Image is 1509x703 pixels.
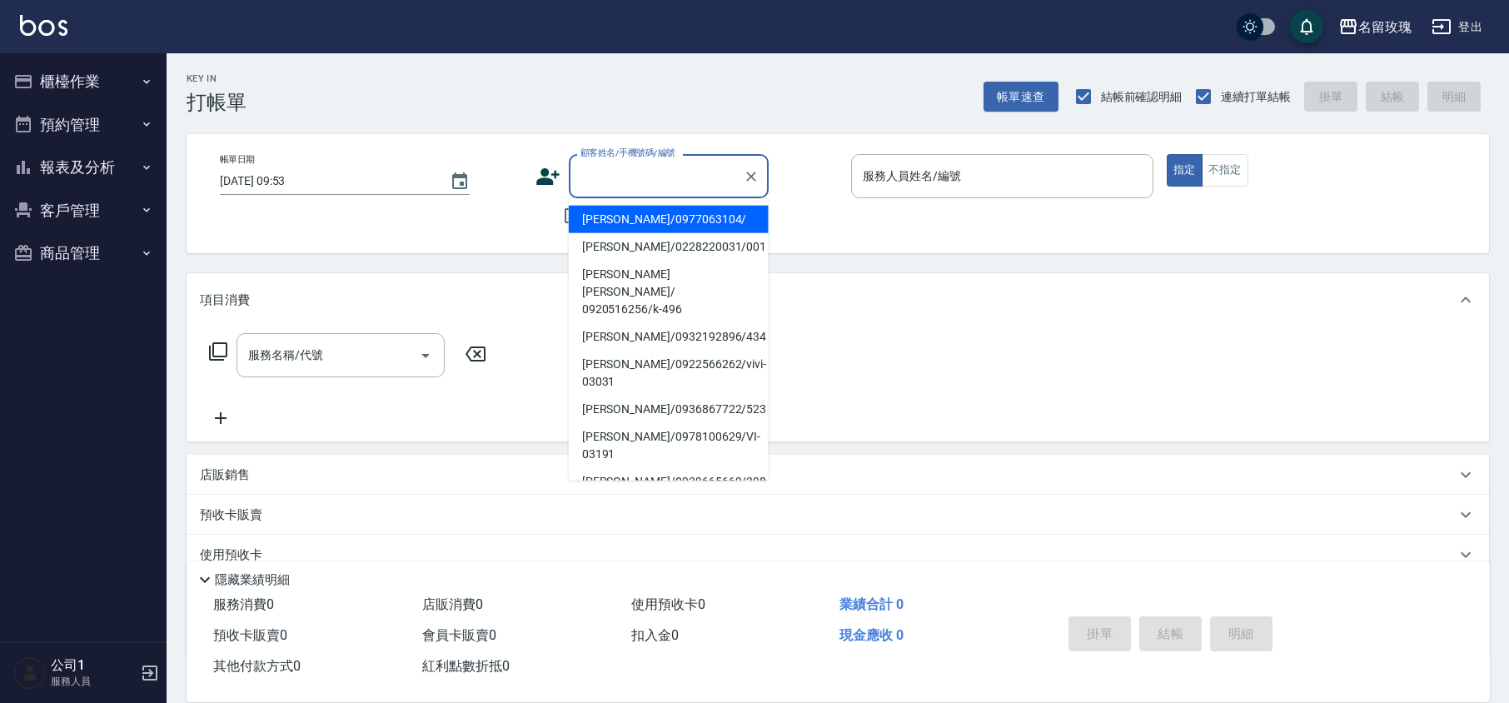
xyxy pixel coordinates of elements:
span: 連續打單結帳 [1221,88,1291,106]
button: 客戶管理 [7,189,160,232]
h5: 公司1 [51,657,136,674]
button: 商品管理 [7,232,160,275]
h2: Key In [187,73,247,84]
div: 項目消費 [187,273,1489,327]
button: 指定 [1167,154,1203,187]
li: [PERSON_NAME]/0932192896/434 [569,323,769,351]
p: 店販銷售 [200,466,250,484]
span: 會員卡販賣 0 [422,627,496,643]
li: [PERSON_NAME]/0977063104/ [569,206,769,233]
span: 使用預收卡 0 [631,596,705,612]
p: 項目消費 [200,292,250,309]
span: 結帳前確認明細 [1101,88,1183,106]
button: Choose date, selected date is 2025-08-19 [440,162,480,202]
li: [PERSON_NAME][PERSON_NAME]/ 0920516256/k-496 [569,261,769,323]
button: 名留玫瑰 [1332,10,1418,44]
p: 預收卡販賣 [200,506,262,524]
p: 隱藏業績明細 [215,571,290,589]
button: Clear [740,165,763,188]
input: YYYY/MM/DD hh:mm [220,167,433,195]
li: [PERSON_NAME]/0939665669/398 [569,468,769,496]
p: 使用預收卡 [200,546,262,564]
span: 業績合計 0 [839,596,904,612]
div: 預收卡販賣 [187,495,1489,535]
button: save [1290,10,1323,43]
li: [PERSON_NAME]/0228220031/001 [569,233,769,261]
div: 店販銷售 [187,455,1489,495]
img: Logo [20,15,67,36]
img: Person [13,656,47,690]
div: 名留玫瑰 [1358,17,1412,37]
button: 帳單速查 [984,82,1058,112]
span: 服務消費 0 [213,596,274,612]
span: 其他付款方式 0 [213,658,301,674]
span: 店販消費 0 [422,596,483,612]
button: 報表及分析 [7,146,160,189]
button: 登出 [1425,12,1489,42]
li: [PERSON_NAME]/0922566262/vivi-03031 [569,351,769,396]
li: [PERSON_NAME]/0936867722/523 [569,396,769,423]
label: 帳單日期 [220,153,255,166]
span: 現金應收 0 [839,627,904,643]
button: 櫃檯作業 [7,60,160,103]
div: 使用預收卡 [187,535,1489,575]
span: 扣入金 0 [631,627,679,643]
button: Open [412,342,439,369]
label: 顧客姓名/手機號碼/編號 [580,147,675,159]
span: 預收卡販賣 0 [213,627,287,643]
span: 紅利點數折抵 0 [422,658,510,674]
p: 服務人員 [51,674,136,689]
h3: 打帳單 [187,91,247,114]
button: 不指定 [1202,154,1248,187]
li: [PERSON_NAME]/0978100629/VI-03191 [569,423,769,468]
button: 預約管理 [7,103,160,147]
